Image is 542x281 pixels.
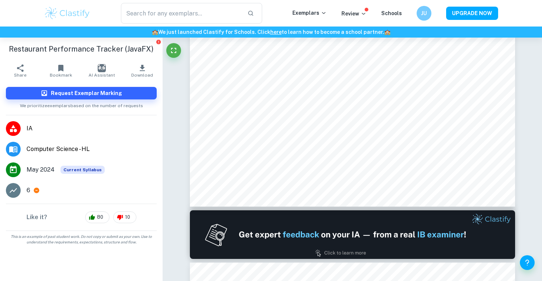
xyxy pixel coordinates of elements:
[113,211,136,223] div: 10
[20,99,143,109] span: We prioritize exemplars based on the number of requests
[27,213,47,222] h6: Like it?
[121,3,242,24] input: Search for any exemplars...
[121,214,134,221] span: 10
[27,165,55,174] span: May 2024
[27,145,157,154] span: Computer Science - HL
[60,166,105,174] span: Current Syllabus
[93,214,107,221] span: 80
[341,10,366,18] p: Review
[152,29,158,35] span: 🏫
[156,39,161,45] button: Report issue
[81,60,122,81] button: AI Assistant
[190,210,515,259] img: Ad
[1,28,541,36] h6: We just launched Clastify for Schools. Click to learn how to become a school partner.
[88,73,115,78] span: AI Assistant
[41,60,81,81] button: Bookmark
[60,166,105,174] div: This exemplar is based on the current syllabus. Feel free to refer to it for inspiration/ideas wh...
[50,73,72,78] span: Bookmark
[446,7,498,20] button: UPGRADE NOW
[6,43,157,55] h1: Restaurant Performance Tracker (JavaFX)
[420,9,428,17] h6: JU
[3,234,160,245] span: This is an example of past student work. Do not copy or submit as your own. Use to understand the...
[27,186,30,195] p: 6
[270,29,282,35] a: here
[292,9,327,17] p: Exemplars
[85,211,110,223] div: 80
[384,29,390,35] span: 🏫
[98,64,106,72] img: AI Assistant
[122,60,163,81] button: Download
[44,6,91,21] img: Clastify logo
[27,124,157,133] span: IA
[51,89,122,97] h6: Request Exemplar Marking
[131,73,153,78] span: Download
[381,10,402,16] a: Schools
[166,43,181,58] button: Fullscreen
[6,87,157,99] button: Request Exemplar Marking
[417,6,431,21] button: JU
[520,255,535,270] button: Help and Feedback
[14,73,27,78] span: Share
